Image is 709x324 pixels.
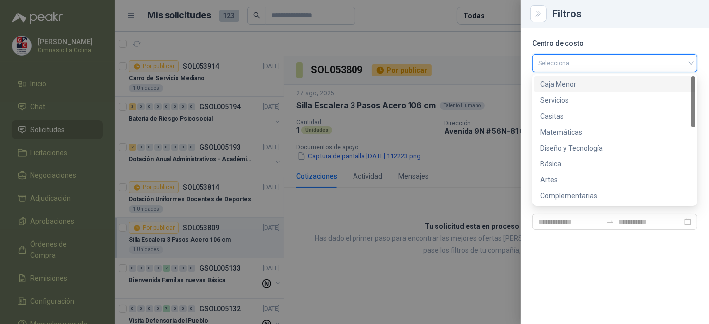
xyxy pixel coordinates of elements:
span: to [606,218,614,226]
div: Diseño y Tecnología [540,143,689,154]
div: Complementarias [534,188,695,204]
div: Básica [534,156,695,172]
div: Casitas [540,111,689,122]
div: Artes [534,172,695,188]
div: Filtros [552,9,697,19]
span: swap-right [606,218,614,226]
p: Centro de costo [532,40,697,46]
div: Matemáticas [534,124,695,140]
div: Casitas [534,108,695,124]
button: Close [532,8,544,20]
div: Servicios [540,95,689,106]
p: Fecha de creación [532,200,697,206]
div: Artes [540,174,689,185]
div: Básica [540,159,689,169]
div: Caja Menor [540,79,689,90]
div: Servicios [534,92,695,108]
div: Caja Menor [534,76,695,92]
div: Matemáticas [540,127,689,138]
div: Complementarias [540,190,689,201]
div: Diseño y Tecnología [534,140,695,156]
